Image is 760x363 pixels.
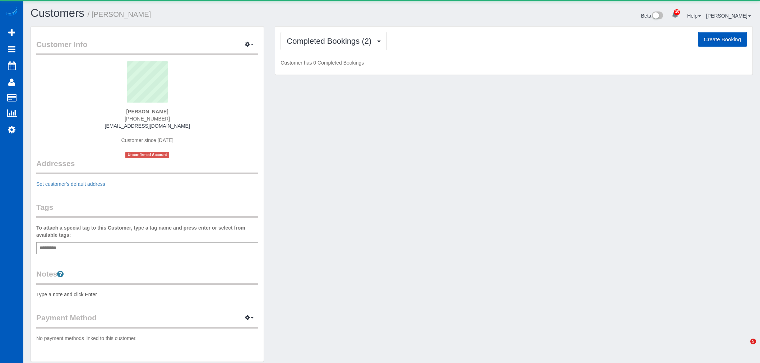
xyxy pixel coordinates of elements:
span: Unconfirmed Account [125,152,169,158]
span: [PHONE_NUMBER] [125,116,170,122]
legend: Customer Info [36,39,258,55]
button: Completed Bookings (2) [281,32,387,50]
pre: Type a note and click Enter [36,291,258,298]
legend: Notes [36,269,258,285]
a: 35 [668,7,682,23]
span: Completed Bookings (2) [287,37,375,46]
iframe: Intercom live chat [736,339,753,356]
legend: Payment Method [36,312,258,329]
p: No payment methods linked to this customer. [36,335,258,342]
a: [EMAIL_ADDRESS][DOMAIN_NAME] [105,123,190,129]
img: New interface [651,11,663,21]
a: Beta [641,13,663,19]
span: 5 [750,339,756,344]
a: [PERSON_NAME] [706,13,751,19]
small: / [PERSON_NAME] [88,10,151,18]
a: Set customer's default address [36,181,105,187]
legend: Tags [36,202,258,218]
p: Customer has 0 Completed Bookings [281,59,747,66]
span: 35 [674,9,680,15]
label: To attach a special tag to this Customer, type a tag name and press enter or select from availabl... [36,224,258,239]
a: Help [687,13,701,19]
button: Create Booking [698,32,747,47]
img: Automaid Logo [4,7,19,17]
a: Customers [31,7,84,19]
span: Customer since [DATE] [121,137,173,143]
strong: [PERSON_NAME] [126,109,168,114]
